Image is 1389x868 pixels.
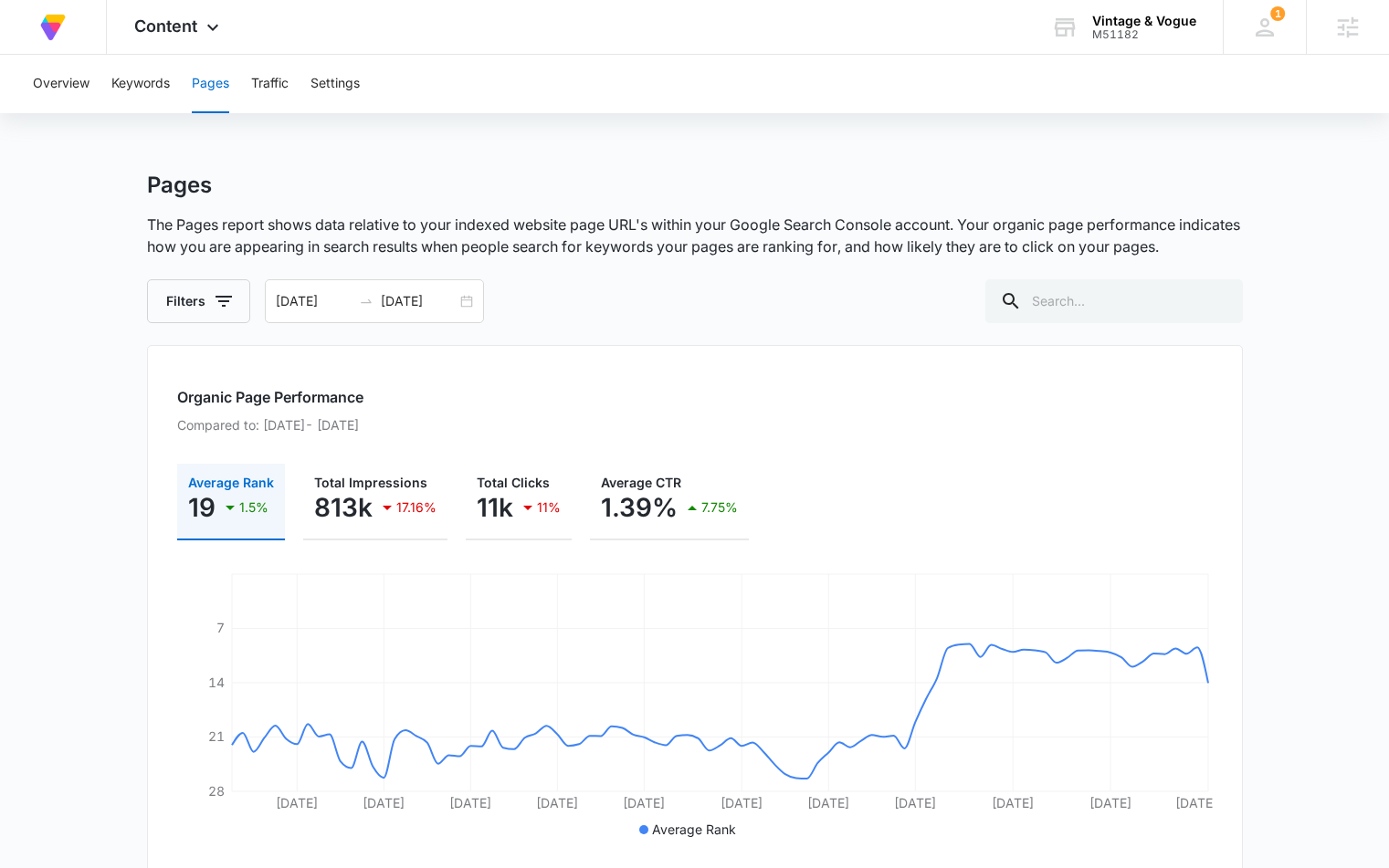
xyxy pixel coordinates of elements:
span: to [359,294,374,309]
input: Search... [985,279,1243,323]
span: Average CTR [601,475,681,490]
span: swap-right [359,294,374,309]
p: Compared to: [DATE] - [DATE] [177,415,1213,434]
tspan: 21 [208,728,225,744]
img: Volusion [37,11,69,44]
input: Start date [276,291,352,311]
h1: Pages [147,172,212,199]
tspan: [DATE] [536,795,578,810]
tspan: [DATE] [721,795,763,810]
p: 1.39% [601,493,678,522]
span: Average Rank [188,475,274,490]
div: notifications count [1270,6,1285,21]
tspan: [DATE] [1089,795,1131,810]
p: 17.16% [396,501,437,514]
button: Overview [33,55,89,113]
tspan: [DATE] [276,795,318,810]
span: Content [134,16,197,36]
span: 1 [1270,6,1285,21]
button: Filters [147,279,250,323]
span: Average Rank [652,821,736,837]
tspan: [DATE] [363,795,405,810]
div: account name [1092,14,1196,28]
tspan: 28 [208,783,225,799]
button: Settings [310,55,360,113]
tspan: [DATE] [1174,795,1216,810]
h2: Organic Page Performance [177,386,1213,408]
span: Total Impressions [314,475,427,490]
span: Total Clicks [477,475,550,490]
tspan: 14 [208,675,225,690]
p: 11k [477,493,513,522]
button: Keywords [111,55,170,113]
tspan: 7 [216,620,225,635]
tspan: [DATE] [807,795,849,810]
p: 813k [314,493,373,522]
tspan: [DATE] [894,795,936,810]
div: account id [1092,28,1196,41]
p: The Pages report shows data relative to your indexed website page URL's within your Google Search... [147,214,1243,257]
button: Traffic [251,55,289,113]
p: 1.5% [239,501,268,514]
tspan: [DATE] [449,795,491,810]
tspan: [DATE] [992,795,1034,810]
p: 7.75% [701,501,738,514]
input: End date [381,291,457,311]
tspan: [DATE] [623,795,665,810]
p: 19 [188,493,216,522]
button: Pages [192,55,229,113]
p: 11% [537,501,561,514]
